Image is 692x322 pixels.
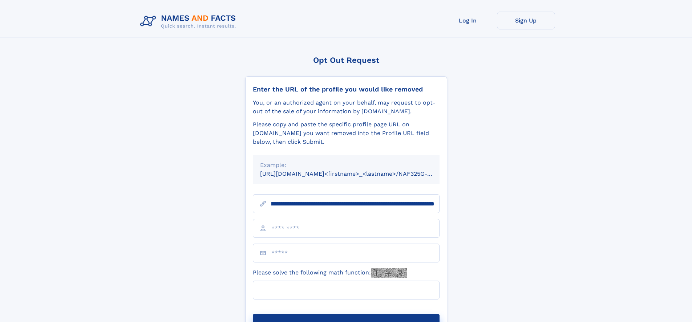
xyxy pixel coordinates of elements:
[253,120,440,146] div: Please copy and paste the specific profile page URL on [DOMAIN_NAME] you want removed into the Pr...
[260,161,432,170] div: Example:
[439,12,497,29] a: Log In
[253,98,440,116] div: You, or an authorized agent on your behalf, may request to opt-out of the sale of your informatio...
[260,170,453,177] small: [URL][DOMAIN_NAME]<firstname>_<lastname>/NAF325G-xxxxxxxx
[137,12,242,31] img: Logo Names and Facts
[497,12,555,29] a: Sign Up
[245,56,447,65] div: Opt Out Request
[253,85,440,93] div: Enter the URL of the profile you would like removed
[253,268,407,278] label: Please solve the following math function:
